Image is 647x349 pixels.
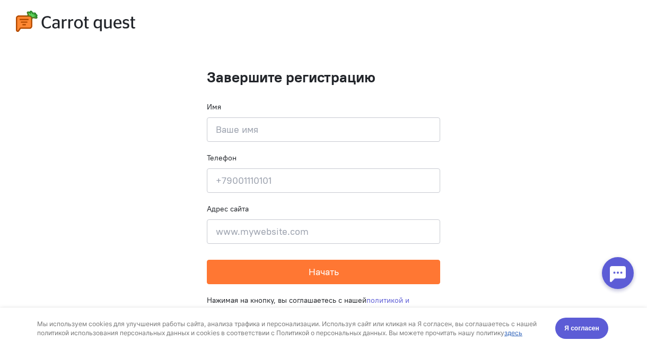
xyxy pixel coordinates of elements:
label: Имя [207,101,221,112]
div: Мы используем cookies для улучшения работы сайта, анализа трафика и персонализации. Используя сай... [37,12,543,30]
label: Адрес сайта [207,203,249,214]
div: Нажимая на кнопку, вы соглашаетесь с нашей [207,284,440,327]
img: carrot-quest-logo.svg [16,11,135,32]
h1: Завершите регистрацию [207,69,440,86]
label: Телефон [207,152,237,163]
button: Начать [207,260,440,284]
button: Я согласен [555,10,608,31]
span: Я согласен [564,15,599,26]
input: Ваше имя [207,117,440,142]
span: Начать [309,266,339,278]
input: www.mywebsite.com [207,219,440,244]
a: здесь [504,21,522,29]
input: +79001110101 [207,168,440,193]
